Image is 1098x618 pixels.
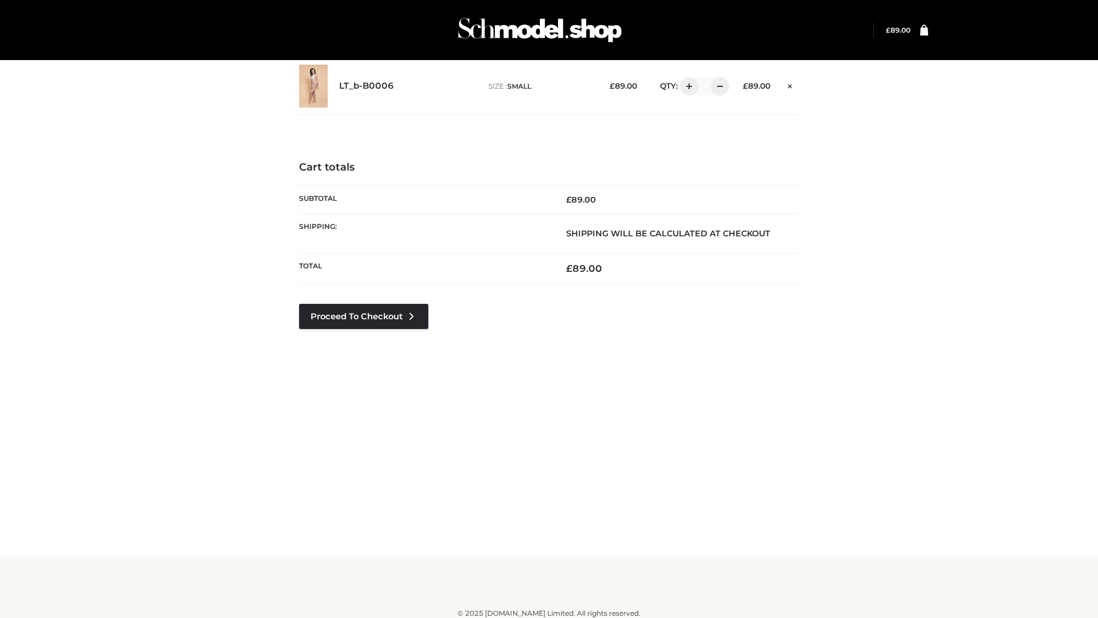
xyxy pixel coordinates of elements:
[566,195,596,205] bdi: 89.00
[566,263,602,274] bdi: 89.00
[610,81,637,90] bdi: 89.00
[649,77,725,96] div: QTY:
[454,7,626,53] img: Schmodel Admin 964
[886,26,910,34] bdi: 89.00
[299,213,549,253] th: Shipping:
[782,77,799,92] a: Remove this item
[299,304,428,329] a: Proceed to Checkout
[743,81,748,90] span: £
[566,263,572,274] span: £
[743,81,770,90] bdi: 89.00
[339,81,394,92] a: LT_b-B0006
[488,81,592,92] p: size :
[886,26,910,34] a: £89.00
[299,161,799,174] h4: Cart totals
[566,195,571,205] span: £
[507,82,531,90] span: SMALL
[299,253,549,284] th: Total
[566,228,770,239] strong: Shipping will be calculated at checkout
[299,65,328,108] img: LT_b-B0006 - SMALL
[886,26,890,34] span: £
[299,185,549,213] th: Subtotal
[610,81,615,90] span: £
